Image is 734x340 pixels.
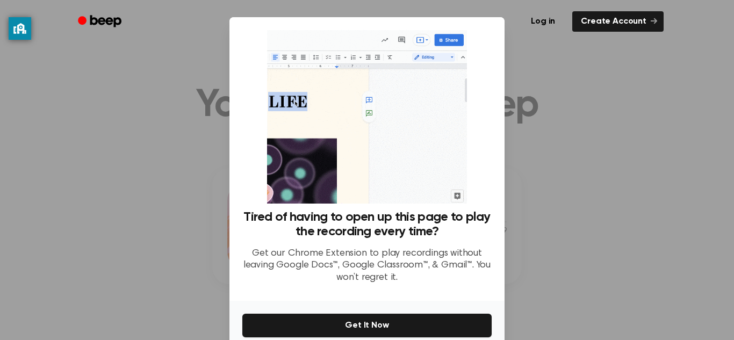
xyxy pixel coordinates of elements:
a: Beep [70,11,131,32]
img: Beep extension in action [267,30,466,204]
button: privacy banner [9,17,31,40]
a: Log in [520,9,566,34]
h3: Tired of having to open up this page to play the recording every time? [242,210,492,239]
a: Create Account [572,11,664,32]
p: Get our Chrome Extension to play recordings without leaving Google Docs™, Google Classroom™, & Gm... [242,248,492,284]
button: Get It Now [242,314,492,337]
